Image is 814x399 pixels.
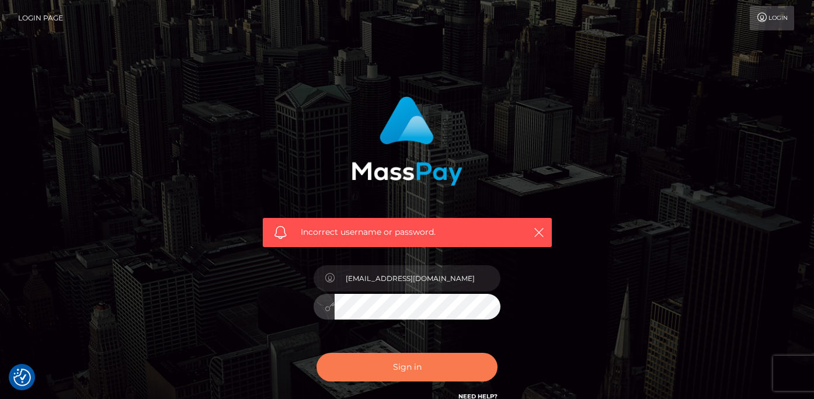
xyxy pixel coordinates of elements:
[316,353,498,381] button: Sign in
[750,6,794,30] a: Login
[13,369,31,386] button: Consent Preferences
[352,96,462,186] img: MassPay Login
[18,6,63,30] a: Login Page
[335,265,500,292] input: Username...
[13,369,31,386] img: Revisit consent button
[301,226,514,238] span: Incorrect username or password.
